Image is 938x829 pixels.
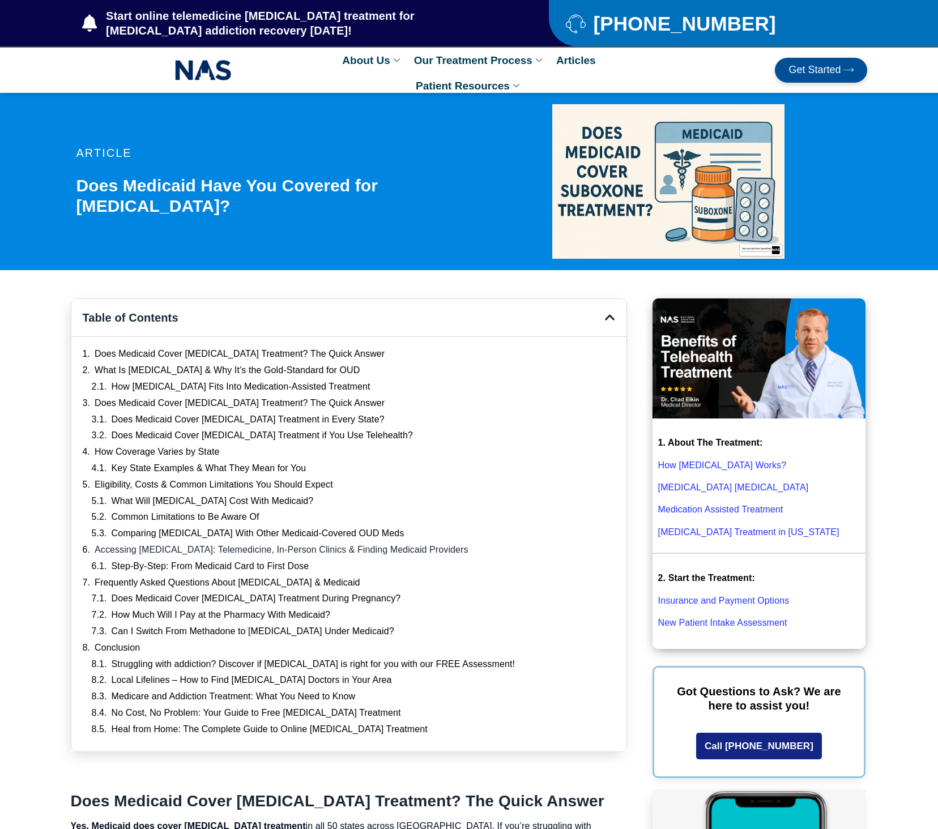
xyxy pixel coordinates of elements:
[112,561,309,572] a: Step-By-Step: From Medicaid Card to First Dose
[71,792,627,811] h2: Does Medicaid Cover [MEDICAL_DATA] Treatment? The Quick Answer
[112,691,356,703] a: Medicare and Addiction Treatment: What You Need to Know
[95,577,360,589] a: Frequently Asked Questions About [MEDICAL_DATA] & Medicaid
[95,398,385,409] a: Does Medicaid Cover [MEDICAL_DATA] Treatment? The Quick Answer
[566,14,839,33] a: [PHONE_NUMBER]
[112,609,330,621] a: How Much Will I Pay at the Pharmacy With Medicaid?
[112,528,404,540] a: Comparing [MEDICAL_DATA] With Other Medicaid-Covered OUD Meds
[658,482,809,492] a: [MEDICAL_DATA] [MEDICAL_DATA]
[696,733,822,759] a: Call [PHONE_NUMBER]
[658,573,755,583] strong: 2. Start the Treatment:
[112,495,314,507] a: What Will [MEDICAL_DATA] Cost With Medicaid?
[658,596,789,605] a: Insurance and Payment Options
[336,48,408,73] a: About Us
[95,348,385,360] a: Does Medicaid Cover [MEDICAL_DATA] Treatment? The Quick Answer
[658,460,787,470] a: How [MEDICAL_DATA] Works?
[95,479,333,491] a: Eligibility, Costs & Common Limitations You Should Expect
[605,312,615,323] div: Close table of contents
[112,659,515,670] a: Struggling with addiction? Discover if [MEDICAL_DATA] is right for you with our FREE Assessment!
[83,310,605,325] h4: Table of Contents
[95,365,360,377] a: What Is [MEDICAL_DATA] & Why It’s the Gold-Standard for OUD
[658,527,839,537] a: [MEDICAL_DATA] Treatment in [US_STATE]
[112,626,394,638] a: Can I Switch From Methadone to [MEDICAL_DATA] Under Medicaid?
[112,463,306,475] a: Key State Examples & What They Mean for You
[658,505,783,514] a: Medication Assisted Treatment
[112,707,401,719] a: No Cost, No Problem: Your Guide to Free [MEDICAL_DATA] Treatment
[658,438,763,447] strong: 1. About The Treatment:
[658,618,787,627] a: New Patient Intake Assessment
[82,8,504,38] a: Start online telemedicine [MEDICAL_DATA] treatment for [MEDICAL_DATA] addiction recovery [DATE]!
[175,57,232,83] img: NAS_email_signature-removebg-preview.png
[112,381,370,393] a: How [MEDICAL_DATA] Fits Into Medication-Assisted Treatment
[95,642,140,654] a: Conclusion
[551,48,602,73] a: Articles
[410,73,528,99] a: Patient Resources
[590,16,775,31] span: [PHONE_NUMBER]
[552,104,784,259] img: does medicaid cover suboxone treatment
[112,430,413,442] a: Does Medicaid Cover [MEDICAL_DATA] Treatment if You Use Telehealth?
[103,8,504,38] span: Start online telemedicine [MEDICAL_DATA] treatment for [MEDICAL_DATA] addiction recovery [DATE]!
[112,511,259,523] a: Common Limitations to Be Aware Of
[705,741,813,751] span: Call [PHONE_NUMBER]
[112,674,392,686] a: Local Lifelines – How to Find [MEDICAL_DATA] Doctors in Your Area
[408,48,551,73] a: Our Treatment Process
[775,58,867,83] a: Get Started
[76,176,475,216] h1: Does Medicaid Have You Covered for [MEDICAL_DATA]?
[112,414,385,426] a: Does Medicaid Cover [MEDICAL_DATA] Treatment in Every State?
[788,65,841,76] span: Get Started
[95,544,468,556] a: Accessing [MEDICAL_DATA]: Telemedicine, In-Person Clinics & Finding Medicaid Providers
[112,593,401,605] a: Does Medicaid Cover [MEDICAL_DATA] Treatment During Pregnancy?
[76,147,475,159] p: article
[95,446,219,458] a: How Coverage Varies by State
[112,724,428,736] a: Heal from Home: The Complete Guide to Online [MEDICAL_DATA] Treatment
[653,298,866,418] img: Benefits of Telehealth Suboxone Treatment that you should know
[671,685,847,713] p: Got Questions to Ask? We are here to assist you!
